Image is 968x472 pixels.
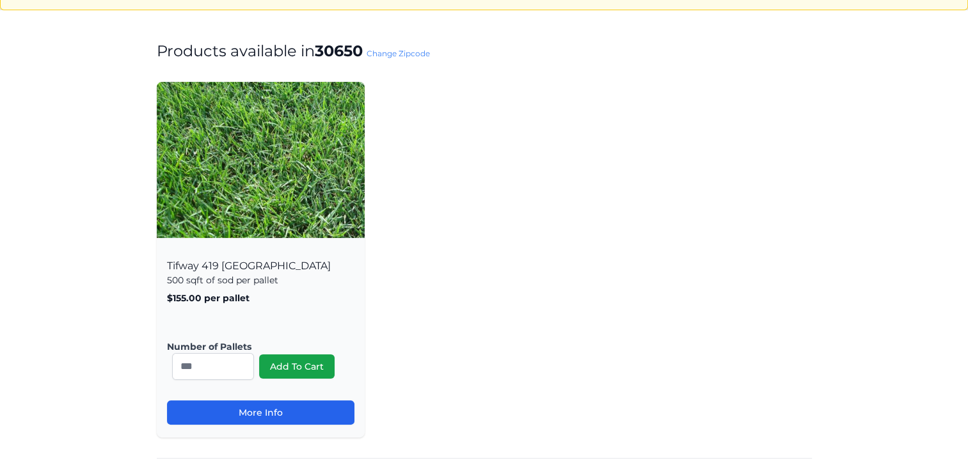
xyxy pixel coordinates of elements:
[167,340,344,353] label: Number of Pallets
[315,42,363,60] strong: 30650
[157,82,365,238] img: Tifway 419 Bermuda Product Image
[157,41,812,61] h1: Products available in
[367,49,430,58] a: Change Zipcode
[167,400,354,425] a: More Info
[157,246,365,437] div: Tifway 419 [GEOGRAPHIC_DATA]
[259,354,335,379] button: Add To Cart
[167,292,354,304] p: $155.00 per pallet
[167,274,354,287] p: 500 sqft of sod per pallet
